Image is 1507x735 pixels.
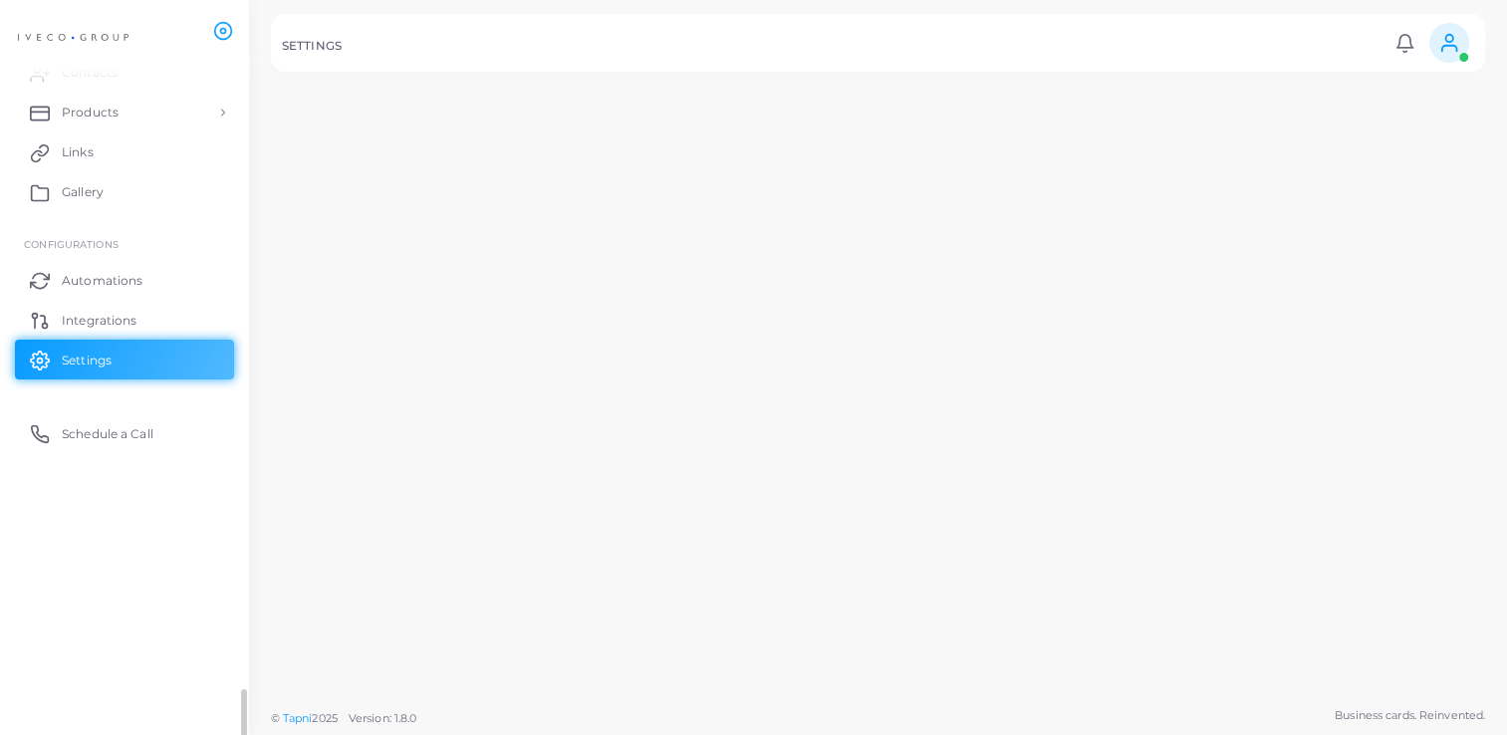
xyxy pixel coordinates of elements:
[283,711,313,725] a: Tapni
[62,183,104,201] span: Gallery
[15,413,234,453] a: Schedule a Call
[62,64,118,82] span: Contacts
[15,132,234,172] a: Links
[312,710,337,727] span: 2025
[349,711,417,725] span: Version: 1.8.0
[15,260,234,300] a: Automations
[24,238,119,250] span: Configurations
[15,300,234,340] a: Integrations
[62,143,94,161] span: Links
[271,710,416,727] span: ©
[62,104,119,122] span: Products
[15,340,234,379] a: Settings
[15,93,234,132] a: Products
[1335,707,1485,724] span: Business cards. Reinvented.
[15,53,234,93] a: Contacts
[18,19,128,56] img: logo
[62,425,153,443] span: Schedule a Call
[62,312,136,330] span: Integrations
[15,172,234,212] a: Gallery
[282,39,342,53] h5: SETTINGS
[62,272,142,290] span: Automations
[62,352,112,369] span: Settings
